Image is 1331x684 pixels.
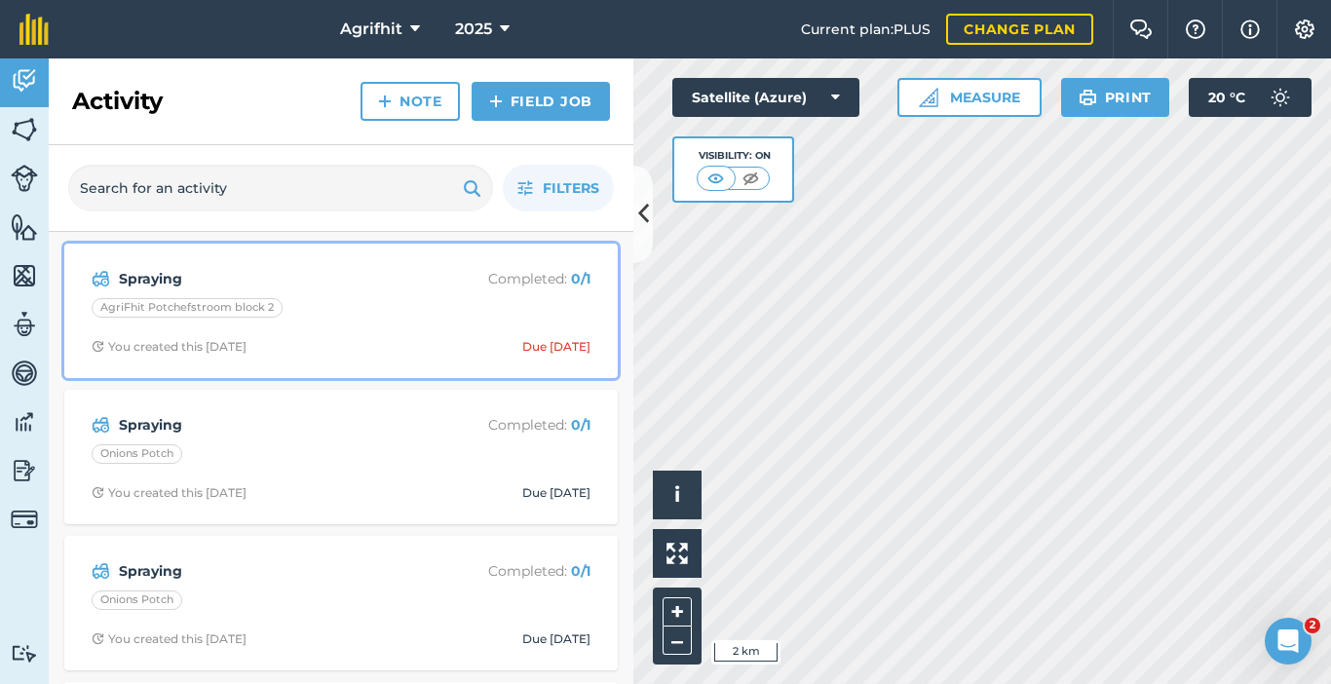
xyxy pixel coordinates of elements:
img: svg+xml;base64,PD94bWwgdmVyc2lvbj0iMS4wIiBlbmNvZGluZz0idXRmLTgiPz4KPCEtLSBHZW5lcmF0b3I6IEFkb2JlIE... [11,359,38,388]
p: Completed : [436,560,590,582]
button: 20 °C [1189,78,1312,117]
img: svg+xml;base64,PD94bWwgdmVyc2lvbj0iMS4wIiBlbmNvZGluZz0idXRmLTgiPz4KPCEtLSBHZW5lcmF0b3I6IEFkb2JlIE... [11,310,38,339]
h2: Activity [72,86,163,117]
img: svg+xml;base64,PHN2ZyB4bWxucz0iaHR0cDovL3d3dy53My5vcmcvMjAwMC9zdmciIHdpZHRoPSI1NiIgaGVpZ2h0PSI2MC... [11,115,38,144]
img: svg+xml;base64,PD94bWwgdmVyc2lvbj0iMS4wIiBlbmNvZGluZz0idXRmLTgiPz4KPCEtLSBHZW5lcmF0b3I6IEFkb2JlIE... [92,413,110,437]
img: Clock with arrow pointing clockwise [92,486,104,499]
div: Due [DATE] [522,631,590,647]
input: Search for an activity [68,165,493,211]
img: svg+xml;base64,PHN2ZyB4bWxucz0iaHR0cDovL3d3dy53My5vcmcvMjAwMC9zdmciIHdpZHRoPSIxOSIgaGVpZ2h0PSIyNC... [1079,86,1097,109]
p: Completed : [436,268,590,289]
a: SprayingCompleted: 0/1Onions PotchClock with arrow pointing clockwiseYou created this [DATE]Due [... [76,401,606,513]
strong: Spraying [119,414,428,436]
div: You created this [DATE] [92,631,247,647]
img: svg+xml;base64,PD94bWwgdmVyc2lvbj0iMS4wIiBlbmNvZGluZz0idXRmLTgiPz4KPCEtLSBHZW5lcmF0b3I6IEFkb2JlIE... [11,66,38,95]
button: + [663,597,692,627]
img: Clock with arrow pointing clockwise [92,340,104,353]
img: svg+xml;base64,PHN2ZyB4bWxucz0iaHR0cDovL3d3dy53My5vcmcvMjAwMC9zdmciIHdpZHRoPSI1MCIgaGVpZ2h0PSI0MC... [704,169,728,188]
button: – [663,627,692,655]
strong: Spraying [119,268,428,289]
span: Filters [543,177,599,199]
strong: 0 / 1 [571,562,590,580]
iframe: Intercom live chat [1265,618,1312,665]
div: Onions Potch [92,590,182,610]
img: svg+xml;base64,PHN2ZyB4bWxucz0iaHR0cDovL3d3dy53My5vcmcvMjAwMC9zdmciIHdpZHRoPSI1NiIgaGVpZ2h0PSI2MC... [11,212,38,242]
img: A cog icon [1293,19,1316,39]
span: Current plan : PLUS [801,19,931,40]
a: SprayingCompleted: 0/1AgriFhit Potchefstroom block 2Clock with arrow pointing clockwiseYou create... [76,255,606,366]
a: SprayingCompleted: 0/1Onions PotchClock with arrow pointing clockwiseYou created this [DATE]Due [... [76,548,606,659]
p: Completed : [436,414,590,436]
img: svg+xml;base64,PHN2ZyB4bWxucz0iaHR0cDovL3d3dy53My5vcmcvMjAwMC9zdmciIHdpZHRoPSI1MCIgaGVpZ2h0PSI0MC... [739,169,763,188]
img: Ruler icon [919,88,938,107]
img: svg+xml;base64,PD94bWwgdmVyc2lvbj0iMS4wIiBlbmNvZGluZz0idXRmLTgiPz4KPCEtLSBHZW5lcmF0b3I6IEFkb2JlIE... [11,165,38,192]
img: Clock with arrow pointing clockwise [92,632,104,645]
img: svg+xml;base64,PD94bWwgdmVyc2lvbj0iMS4wIiBlbmNvZGluZz0idXRmLTgiPz4KPCEtLSBHZW5lcmF0b3I6IEFkb2JlIE... [11,456,38,485]
img: svg+xml;base64,PD94bWwgdmVyc2lvbj0iMS4wIiBlbmNvZGluZz0idXRmLTgiPz4KPCEtLSBHZW5lcmF0b3I6IEFkb2JlIE... [11,506,38,533]
button: i [653,471,702,519]
strong: Spraying [119,560,428,582]
div: Onions Potch [92,444,182,464]
img: svg+xml;base64,PHN2ZyB4bWxucz0iaHR0cDovL3d3dy53My5vcmcvMjAwMC9zdmciIHdpZHRoPSIxNyIgaGVpZ2h0PSIxNy... [1240,18,1260,41]
div: You created this [DATE] [92,485,247,501]
button: Satellite (Azure) [672,78,859,117]
span: 20 ° C [1208,78,1245,117]
img: svg+xml;base64,PD94bWwgdmVyc2lvbj0iMS4wIiBlbmNvZGluZz0idXRmLTgiPz4KPCEtLSBHZW5lcmF0b3I6IEFkb2JlIE... [11,407,38,437]
div: Visibility: On [697,148,771,164]
a: Change plan [946,14,1093,45]
strong: 0 / 1 [571,270,590,287]
a: Field Job [472,82,610,121]
img: svg+xml;base64,PD94bWwgdmVyc2lvbj0iMS4wIiBlbmNvZGluZz0idXRmLTgiPz4KPCEtLSBHZW5lcmF0b3I6IEFkb2JlIE... [92,267,110,290]
div: Due [DATE] [522,339,590,355]
button: Measure [897,78,1042,117]
img: svg+xml;base64,PHN2ZyB4bWxucz0iaHR0cDovL3d3dy53My5vcmcvMjAwMC9zdmciIHdpZHRoPSIxNCIgaGVpZ2h0PSIyNC... [489,90,503,113]
span: 2025 [455,18,492,41]
img: fieldmargin Logo [19,14,49,45]
img: svg+xml;base64,PD94bWwgdmVyc2lvbj0iMS4wIiBlbmNvZGluZz0idXRmLTgiPz4KPCEtLSBHZW5lcmF0b3I6IEFkb2JlIE... [1261,78,1300,117]
img: A question mark icon [1184,19,1207,39]
span: i [674,482,680,507]
a: Note [361,82,460,121]
img: svg+xml;base64,PD94bWwgdmVyc2lvbj0iMS4wIiBlbmNvZGluZz0idXRmLTgiPz4KPCEtLSBHZW5lcmF0b3I6IEFkb2JlIE... [92,559,110,583]
strong: 0 / 1 [571,416,590,434]
div: Due [DATE] [522,485,590,501]
button: Filters [503,165,614,211]
button: Print [1061,78,1170,117]
img: svg+xml;base64,PD94bWwgdmVyc2lvbj0iMS4wIiBlbmNvZGluZz0idXRmLTgiPz4KPCEtLSBHZW5lcmF0b3I6IEFkb2JlIE... [11,644,38,663]
img: Four arrows, one pointing top left, one top right, one bottom right and the last bottom left [666,543,688,564]
img: Two speech bubbles overlapping with the left bubble in the forefront [1129,19,1153,39]
img: svg+xml;base64,PHN2ZyB4bWxucz0iaHR0cDovL3d3dy53My5vcmcvMjAwMC9zdmciIHdpZHRoPSI1NiIgaGVpZ2h0PSI2MC... [11,261,38,290]
span: 2 [1305,618,1320,633]
div: AgriFhit Potchefstroom block 2 [92,298,283,318]
div: You created this [DATE] [92,339,247,355]
img: svg+xml;base64,PHN2ZyB4bWxucz0iaHR0cDovL3d3dy53My5vcmcvMjAwMC9zdmciIHdpZHRoPSIxNCIgaGVpZ2h0PSIyNC... [378,90,392,113]
img: svg+xml;base64,PHN2ZyB4bWxucz0iaHR0cDovL3d3dy53My5vcmcvMjAwMC9zdmciIHdpZHRoPSIxOSIgaGVpZ2h0PSIyNC... [463,176,481,200]
span: Agrifhit [340,18,402,41]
